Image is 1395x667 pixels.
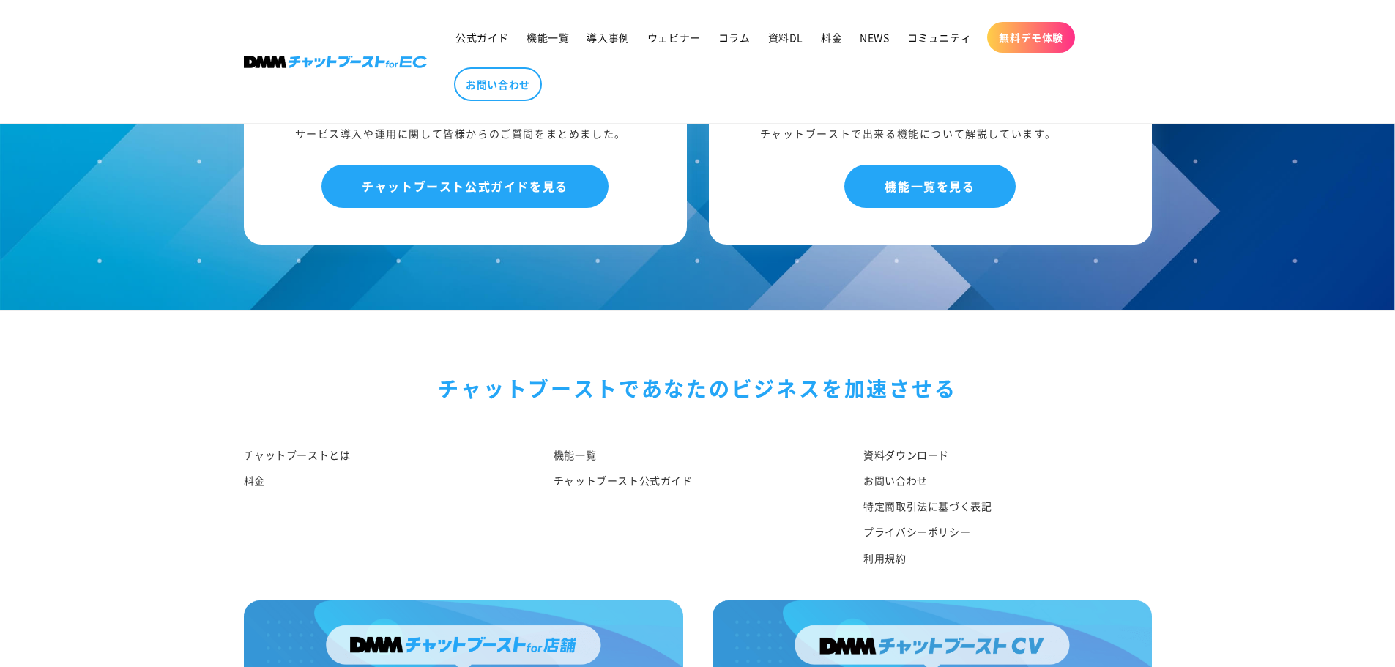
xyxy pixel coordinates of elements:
[899,22,981,53] a: コミュニティ
[244,370,1152,406] div: チャットブーストで あなたのビジネスを加速させる
[844,165,1015,208] a: 機能一覧を見る
[760,106,1101,143] div: 機能一覧ページをご覧ください。 チャットブーストで出来る機能について解説しています。
[554,468,693,493] a: チャットブースト公式ガイド
[295,106,636,143] div: チャットブースト公式ガイドをご覧ください。 サービス導入や運用に関して皆様からのご質問をまとめました。
[987,22,1075,53] a: 無料デモ体験
[863,446,949,468] a: 資料ダウンロード
[244,56,427,68] img: 株式会社DMM Boost
[587,31,629,44] span: 導入事例
[466,78,530,91] span: お問い合わせ
[812,22,851,53] a: 料金
[821,31,842,44] span: 料金
[863,519,970,545] a: プライバシーポリシー
[851,22,898,53] a: NEWS
[454,67,542,101] a: お問い合わせ
[244,468,265,493] a: 料金
[863,468,928,493] a: お問い合わせ
[455,31,509,44] span: 公式ガイド
[907,31,972,44] span: コミュニティ
[578,22,638,53] a: 導入事例
[759,22,812,53] a: 資料DL
[860,31,889,44] span: NEWS
[554,446,596,468] a: 機能一覧
[321,165,609,208] a: チャットブースト公式ガイドを見る
[768,31,803,44] span: 資料DL
[863,545,906,571] a: 利用規約
[863,493,992,519] a: 特定商取引法に基づく表記
[710,22,759,53] a: コラム
[647,31,701,44] span: ウェビナー
[639,22,710,53] a: ウェビナー
[718,31,751,44] span: コラム
[518,22,578,53] a: 機能一覧
[527,31,569,44] span: 機能一覧
[447,22,518,53] a: 公式ガイド
[999,31,1063,44] span: 無料デモ体験
[244,446,351,468] a: チャットブーストとは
